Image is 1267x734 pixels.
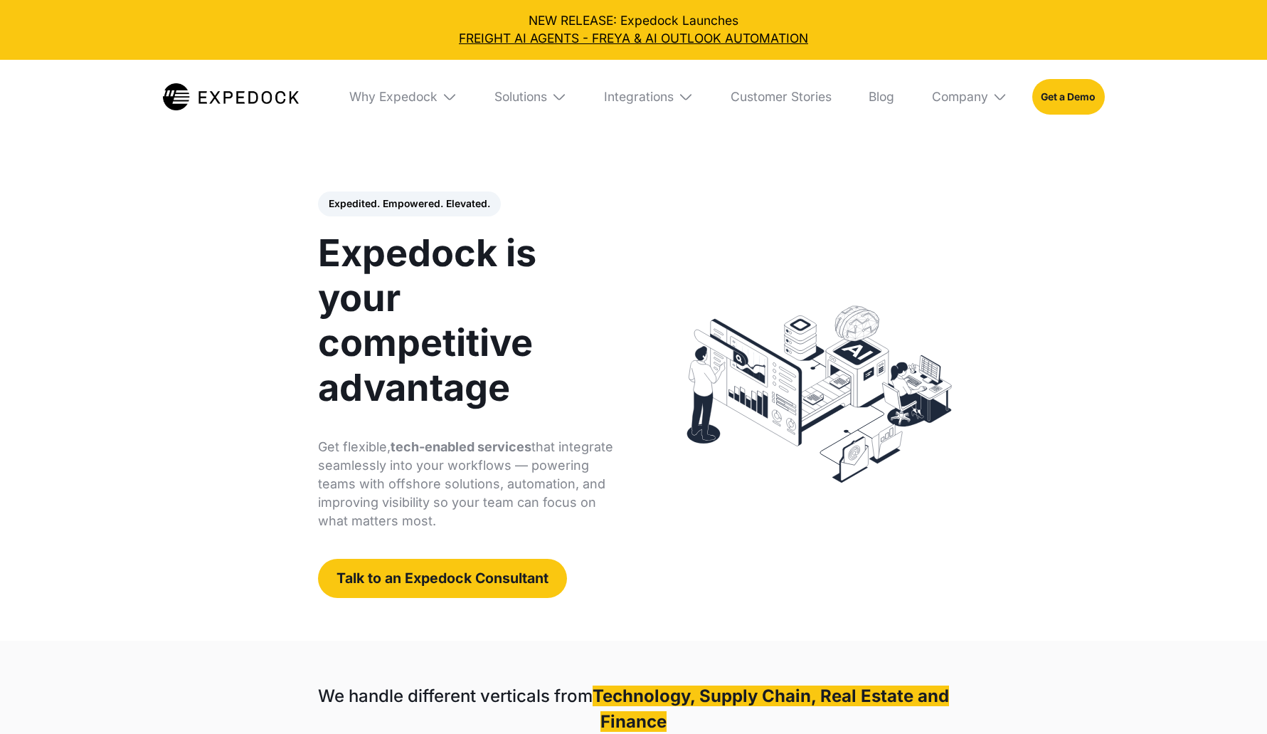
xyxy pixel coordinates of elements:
p: Get flexible, that integrate seamlessly into your workflows — powering teams with offshore soluti... [318,438,621,530]
div: Integrations [604,89,674,105]
div: NEW RELEASE: Expedock Launches [12,12,1254,47]
div: Company [932,89,988,105]
a: FREIGHT AI AGENTS - FREYA & AI OUTLOOK AUTOMATION [12,30,1254,47]
strong: Technology, Supply Chain, Real Estate and Finance [593,686,949,732]
a: Get a Demo [1032,79,1104,115]
div: Why Expedock [349,89,438,105]
div: Solutions [494,89,547,105]
strong: We handle different verticals from [318,686,593,706]
h1: Expedock is your competitive advantage [318,231,621,409]
a: Blog [857,60,907,135]
a: Customer Stories [719,60,844,135]
strong: tech-enabled services [391,439,531,454]
a: Talk to an Expedock Consultant [318,559,567,597]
